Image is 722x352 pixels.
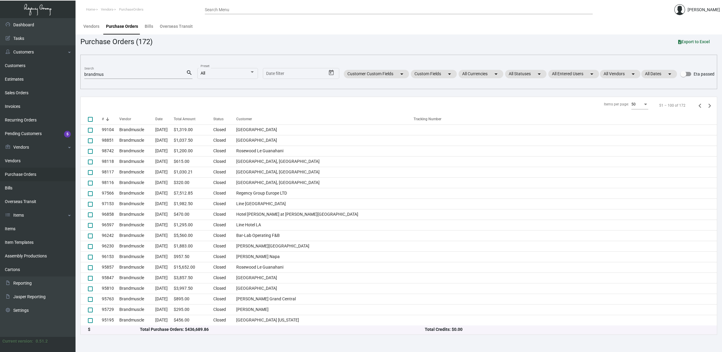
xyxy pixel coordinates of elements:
td: [DATE] [155,294,174,304]
span: Home [86,8,95,11]
td: Brandmuscle [119,167,155,177]
mat-icon: arrow_drop_down [588,70,595,78]
div: 51 – 100 of 172 [659,103,685,108]
td: 98116 [102,177,119,188]
td: Brandmuscle [119,146,155,156]
td: Brandmuscle [119,188,155,199]
span: Vendors [101,8,113,11]
td: $470.00 [174,209,213,220]
div: Total Amount [174,116,213,122]
td: 95810 [102,283,119,294]
td: Closed [213,294,236,304]
img: admin@bootstrapmaster.com [674,4,685,15]
td: $1,037.50 [174,135,213,146]
td: Closed [213,251,236,262]
mat-chip: All Vendors [600,70,640,78]
td: [DATE] [155,177,174,188]
td: $456.00 [174,315,213,325]
td: 96230 [102,241,119,251]
td: 95763 [102,294,119,304]
span: 50 [631,102,636,106]
td: Brandmuscle [119,124,155,135]
div: # [102,116,104,122]
td: Closed [213,167,236,177]
td: [PERSON_NAME][GEOGRAPHIC_DATA] [236,241,414,251]
td: 95847 [102,273,119,283]
td: 96858 [102,209,119,220]
button: Export to Excel [673,36,715,47]
div: Total Credits: $0.00 [425,326,710,333]
td: Line [GEOGRAPHIC_DATA] [236,199,414,209]
td: Brandmuscle [119,220,155,230]
div: Overseas Transit [160,23,193,30]
td: 96153 [102,251,119,262]
td: 97566 [102,188,119,199]
td: Closed [213,262,236,273]
td: Closed [213,156,236,167]
td: [GEOGRAPHIC_DATA] [236,124,414,135]
td: 95857 [102,262,119,273]
td: 98118 [102,156,119,167]
td: [DATE] [155,230,174,241]
mat-icon: arrow_drop_down [536,70,543,78]
td: [DATE] [155,209,174,220]
td: [DATE] [155,241,174,251]
td: Brandmuscle [119,294,155,304]
td: [DATE] [155,199,174,209]
td: $5,560.00 [174,230,213,241]
td: Line Hotel LA [236,220,414,230]
div: Current version: [2,338,33,344]
td: [DATE] [155,262,174,273]
td: [DATE] [155,283,174,294]
td: Brandmuscle [119,315,155,325]
td: [DATE] [155,220,174,230]
mat-icon: arrow_drop_down [666,70,673,78]
td: Closed [213,209,236,220]
td: Closed [213,135,236,146]
td: $1,982.50 [174,199,213,209]
div: Purchase Orders (172) [80,36,153,47]
td: [GEOGRAPHIC_DATA], [GEOGRAPHIC_DATA] [236,156,414,167]
td: [DATE] [155,251,174,262]
td: 96242 [102,230,119,241]
td: Brandmuscle [119,199,155,209]
mat-chip: Custom Fields [411,70,457,78]
td: Brandmuscle [119,241,155,251]
td: [GEOGRAPHIC_DATA] [236,135,414,146]
td: 95729 [102,304,119,315]
button: Next page [705,101,714,110]
td: $1,295.00 [174,220,213,230]
td: Brandmuscle [119,209,155,220]
td: $1,030.21 [174,167,213,177]
div: Customer [236,116,414,122]
td: $895.00 [174,294,213,304]
mat-icon: search [186,69,192,76]
div: $ [88,326,140,333]
td: Brandmuscle [119,262,155,273]
td: [DATE] [155,273,174,283]
mat-icon: arrow_drop_down [398,70,405,78]
td: Closed [213,304,236,315]
mat-icon: arrow_drop_down [492,70,500,78]
td: Closed [213,220,236,230]
td: Rosewood Le Guanahani [236,146,414,156]
div: Status [213,116,236,122]
div: 0.51.2 [36,338,48,344]
td: Hotel [PERSON_NAME] at [PERSON_NAME][GEOGRAPHIC_DATA] [236,209,414,220]
mat-select: Items per page: [631,102,648,107]
td: Closed [213,241,236,251]
td: [DATE] [155,315,174,325]
mat-chip: All Currencies [459,70,503,78]
div: [PERSON_NAME] [688,7,720,13]
td: $615.00 [174,156,213,167]
td: [GEOGRAPHIC_DATA], [GEOGRAPHIC_DATA] [236,167,414,177]
div: Date [155,116,163,122]
td: 96597 [102,220,119,230]
span: All [201,71,205,76]
button: Previous page [695,101,705,110]
td: 97153 [102,199,119,209]
td: [PERSON_NAME] Napa [236,251,414,262]
div: Tracking Number [414,116,717,122]
td: [GEOGRAPHIC_DATA] [236,273,414,283]
div: # [102,116,119,122]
